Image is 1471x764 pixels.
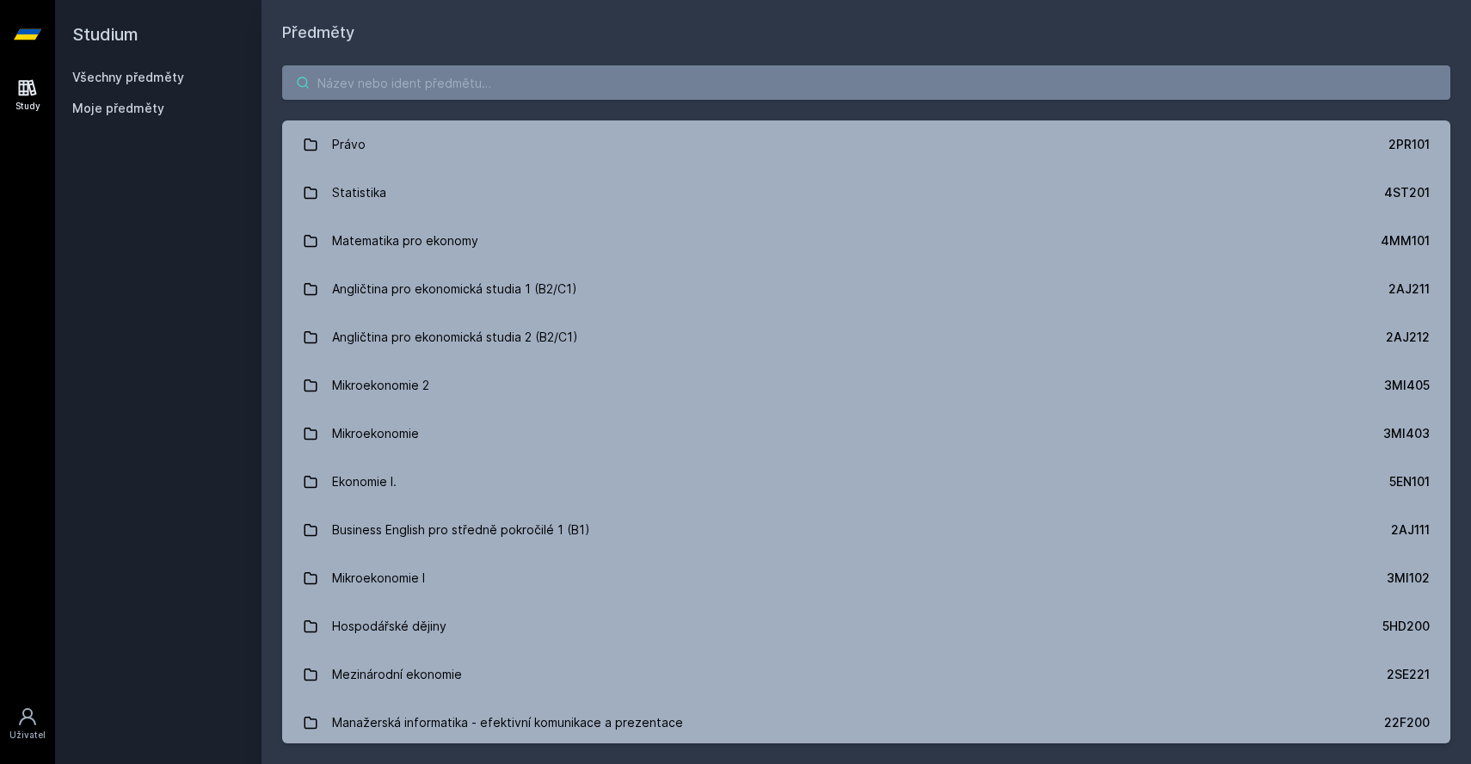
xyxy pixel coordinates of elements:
[332,465,397,499] div: Ekonomie I.
[282,120,1450,169] a: Právo 2PR101
[282,602,1450,650] a: Hospodářské dějiny 5HD200
[1382,618,1430,635] div: 5HD200
[1381,232,1430,250] div: 4MM101
[332,657,462,692] div: Mezinárodní ekonomie
[332,513,590,547] div: Business English pro středně pokročilé 1 (B1)
[332,320,578,354] div: Angličtina pro ekonomická studia 2 (B2/C1)
[1383,425,1430,442] div: 3MI403
[3,69,52,121] a: Study
[332,368,429,403] div: Mikroekonomie 2
[3,698,52,750] a: Uživatel
[332,561,425,595] div: Mikroekonomie I
[282,265,1450,313] a: Angličtina pro ekonomická studia 1 (B2/C1) 2AJ211
[282,699,1450,747] a: Manažerská informatika - efektivní komunikace a prezentace 22F200
[332,127,366,162] div: Právo
[282,21,1450,45] h1: Předměty
[9,729,46,742] div: Uživatel
[1384,184,1430,201] div: 4ST201
[72,100,164,117] span: Moje předměty
[332,176,386,210] div: Statistika
[282,313,1450,361] a: Angličtina pro ekonomická studia 2 (B2/C1) 2AJ212
[1391,521,1430,539] div: 2AJ111
[1386,329,1430,346] div: 2AJ212
[282,169,1450,217] a: Statistika 4ST201
[72,70,184,84] a: Všechny předměty
[332,416,419,451] div: Mikroekonomie
[332,705,683,740] div: Manažerská informatika - efektivní komunikace a prezentace
[1389,473,1430,490] div: 5EN101
[332,272,577,306] div: Angličtina pro ekonomická studia 1 (B2/C1)
[282,650,1450,699] a: Mezinárodní ekonomie 2SE221
[1384,377,1430,394] div: 3MI405
[1384,714,1430,731] div: 22F200
[332,224,478,258] div: Matematika pro ekonomy
[282,410,1450,458] a: Mikroekonomie 3MI403
[1387,570,1430,587] div: 3MI102
[282,65,1450,100] input: Název nebo ident předmětu…
[1387,666,1430,683] div: 2SE221
[332,609,446,644] div: Hospodářské dějiny
[1388,136,1430,153] div: 2PR101
[282,554,1450,602] a: Mikroekonomie I 3MI102
[1388,280,1430,298] div: 2AJ211
[282,217,1450,265] a: Matematika pro ekonomy 4MM101
[282,361,1450,410] a: Mikroekonomie 2 3MI405
[282,506,1450,554] a: Business English pro středně pokročilé 1 (B1) 2AJ111
[15,100,40,113] div: Study
[282,458,1450,506] a: Ekonomie I. 5EN101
